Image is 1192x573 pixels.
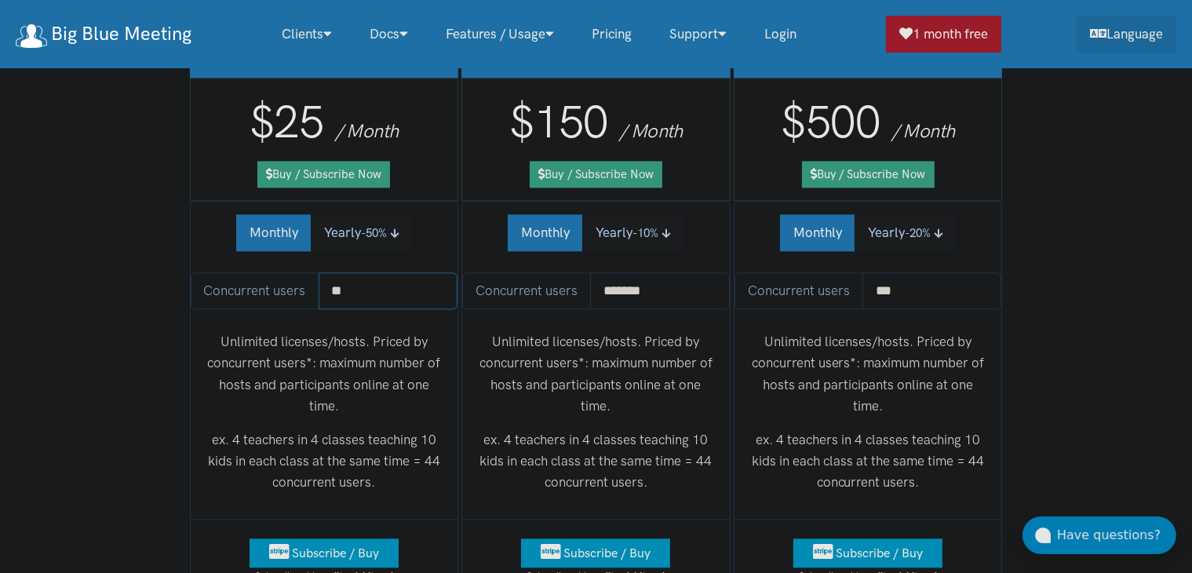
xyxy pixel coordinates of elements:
button: Yearly-20% [855,214,956,251]
span: $500 [782,95,880,149]
div: Subscription Period [236,214,412,251]
p: ex. 4 teachers in 4 classes teaching 10 kids in each class at the same time = 44 concurrent users. [203,429,446,494]
button: Yearly-50% [311,214,412,251]
span: Concurrent users [735,272,863,309]
a: Features / Usage [427,17,573,51]
span: / Month [335,119,399,142]
span: $150 [509,95,608,149]
button: Have questions? [1022,516,1176,554]
a: Buy / Subscribe Now [802,161,935,188]
p: Unlimited licenses/hosts. Priced by concurrent users*: maximum number of hosts and participants o... [203,331,446,417]
a: Big Blue Meeting [16,17,191,51]
p: ex. 4 teachers in 4 classes teaching 10 kids in each class at the same time = 44 concurrent users. [747,429,990,494]
a: Buy / Subscribe Now [257,161,390,188]
span: Concurrent users [191,272,319,309]
small: -10% [632,226,658,240]
a: Buy / Subscribe Now [530,161,662,188]
span: / Month [891,119,955,142]
span: / Month [619,119,683,142]
a: 1 month free [886,16,1001,53]
a: Docs [351,17,427,51]
span: Subscribe / Buy [836,546,923,560]
div: Subscription Period [780,214,956,251]
img: logo [16,24,47,48]
p: Unlimited licenses/hosts. Priced by concurrent users*: maximum number of hosts and participants o... [475,331,717,417]
button: Yearly-10% [582,214,683,251]
button: Monthly [508,214,583,251]
span: Subscribe / Buy [292,546,379,560]
div: Have questions? [1057,525,1176,546]
a: Pricing [573,17,651,51]
button: Monthly [236,214,312,251]
span: $25 [250,95,323,149]
p: ex. 4 teachers in 4 classes teaching 10 kids in each class at the same time = 44 concurrent users. [475,429,717,494]
p: Unlimited licenses/hosts. Priced by concurrent users*: maximum number of hosts and participants o... [747,331,990,417]
a: Language [1077,16,1176,53]
div: Subscription Period [508,214,683,251]
span: Subscribe / Buy [563,546,651,560]
a: Clients [263,17,351,51]
a: Support [651,17,745,51]
a: Login [745,17,815,51]
small: -20% [905,226,931,240]
span: Concurrent users [462,272,591,309]
small: -50% [361,226,387,240]
button: Monthly [780,214,855,251]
